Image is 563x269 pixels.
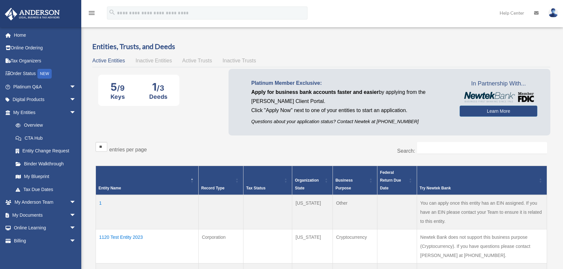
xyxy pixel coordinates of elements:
span: arrow_drop_down [70,209,83,222]
span: Record Type [201,186,225,190]
div: Deeds [149,93,167,100]
span: Inactive Trusts [223,58,256,63]
a: My Documentsarrow_drop_down [5,209,86,222]
span: Apply for business bank accounts faster and easier [251,89,379,95]
a: My Entitiesarrow_drop_down [5,106,83,119]
td: 1 [96,195,199,229]
span: arrow_drop_down [70,80,83,94]
td: [US_STATE] [292,195,333,229]
span: Organization State [295,178,319,190]
p: by applying from the [PERSON_NAME] Client Portal. [251,88,450,106]
img: User Pic [548,8,558,18]
span: /9 [117,84,124,92]
a: Tax Organizers [5,54,86,67]
span: Active Entities [92,58,125,63]
a: Overview [9,119,79,132]
th: Business Purpose: Activate to sort [333,166,377,195]
label: entries per page [109,147,147,152]
a: Digital Productsarrow_drop_down [5,93,86,106]
span: /3 [157,84,164,92]
h3: Entities, Trusts, and Deeds [92,42,550,52]
div: Try Newtek Bank [420,184,537,192]
div: NEW [37,69,52,79]
i: search [109,9,116,16]
div: Keys [111,93,125,100]
img: NewtekBankLogoSM.png [463,92,534,102]
span: Active Trusts [182,58,212,63]
a: My Anderson Teamarrow_drop_down [5,196,86,209]
td: You can apply once this entity has an EIN assigned. If you have an EIN please contact your Team t... [417,195,547,229]
span: Entity Name [98,186,121,190]
p: Platinum Member Exclusive: [251,79,450,88]
a: menu [88,11,96,17]
span: Inactive Entities [136,58,172,63]
td: Cryptocurrency [333,229,377,263]
a: Events Calendar [5,247,86,260]
p: Click "Apply Now" next to one of your entities to start an application. [251,106,450,115]
span: arrow_drop_down [70,234,83,248]
span: In Partnership With... [460,79,537,89]
td: Other [333,195,377,229]
th: Try Newtek Bank : Activate to sort [417,166,547,195]
td: 1120 Test Entity 2023 [96,229,199,263]
th: Entity Name: Activate to invert sorting [96,166,199,195]
a: Learn More [460,106,537,117]
a: Tax Due Dates [9,183,83,196]
a: My Blueprint [9,170,83,183]
td: [US_STATE] [292,229,333,263]
th: Organization State: Activate to sort [292,166,333,195]
label: Search: [397,148,415,154]
img: Anderson Advisors Platinum Portal [3,8,62,20]
td: Corporation [198,229,243,263]
a: CTA Hub [9,132,83,145]
th: Federal Return Due Date: Activate to sort [377,166,417,195]
i: menu [88,9,96,17]
a: Home [5,29,86,42]
span: Federal Return Due Date [380,170,401,190]
span: Business Purpose [335,178,353,190]
span: arrow_drop_down [70,222,83,235]
p: Questions about your application status? Contact Newtek at [PHONE_NUMBER] [251,118,450,126]
td: Newtek Bank does not support this business purpose (Cryptocurrency). If you have questions please... [417,229,547,263]
th: Tax Status: Activate to sort [243,166,292,195]
div: 1 [149,81,167,93]
span: arrow_drop_down [70,93,83,107]
th: Record Type: Activate to sort [198,166,243,195]
span: arrow_drop_down [70,196,83,209]
a: Online Learningarrow_drop_down [5,222,86,235]
a: Platinum Q&Aarrow_drop_down [5,80,86,93]
span: Tax Status [246,186,266,190]
a: Entity Change Request [9,145,83,158]
a: Billingarrow_drop_down [5,234,86,247]
div: 5 [111,81,125,93]
a: Order StatusNEW [5,67,86,81]
a: Binder Walkthrough [9,157,83,170]
span: arrow_drop_down [70,106,83,119]
a: Online Ordering [5,42,86,55]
